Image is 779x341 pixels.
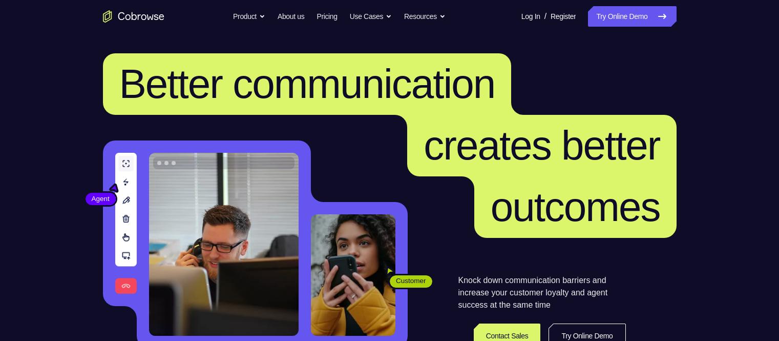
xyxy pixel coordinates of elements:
[103,10,164,23] a: Go to the home page
[491,184,660,230] span: outcomes
[119,61,495,107] span: Better communication
[233,6,265,27] button: Product
[424,123,660,168] span: creates better
[588,6,676,27] a: Try Online Demo
[350,6,392,27] button: Use Cases
[311,214,395,336] img: A customer holding their phone
[551,6,576,27] a: Register
[544,10,546,23] span: /
[317,6,337,27] a: Pricing
[149,153,299,336] img: A customer support agent talking on the phone
[521,6,540,27] a: Log In
[404,6,446,27] button: Resources
[278,6,304,27] a: About us
[458,274,626,311] p: Knock down communication barriers and increase your customer loyalty and agent success at the sam...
